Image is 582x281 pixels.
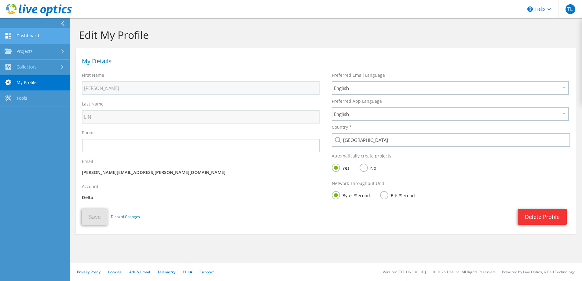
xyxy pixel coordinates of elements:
p: Delta [82,194,320,201]
label: Network Throughput Unit [332,180,384,187]
label: Country * [332,124,352,130]
a: Cookies [108,269,122,275]
h1: My Details [82,58,567,64]
label: Bits/Second [380,191,415,199]
a: Support [199,269,214,275]
a: Telemetry [157,269,175,275]
a: Ads & Email [129,269,150,275]
label: Automatically create projects [332,153,391,159]
li: Version: [TECHNICAL_ID] [383,269,426,275]
label: Account [82,183,98,190]
span: TL [566,4,575,14]
label: Last Name [82,101,104,107]
span: English [334,84,560,92]
h1: Edit My Profile [79,28,570,41]
label: Phone [82,130,95,136]
label: Preferred App Language [332,98,382,104]
label: Yes [332,164,350,171]
svg: \n [527,6,533,12]
label: Email [82,158,93,165]
span: English [334,110,560,118]
a: Privacy Policy [77,269,101,275]
label: Bytes/Second [332,191,370,199]
a: Discard Changes [111,213,140,220]
a: EULA [183,269,192,275]
label: Preferred Email Language [332,72,385,78]
a: Delete Profile [518,209,567,225]
li: Powered by Live Optics, a Dell Technology [502,269,575,275]
label: First Name [82,72,104,78]
li: © 2025 Dell Inc. All Rights Reserved [433,269,495,275]
button: Save [82,209,108,225]
label: No [360,164,376,171]
p: [PERSON_NAME][EMAIL_ADDRESS][PERSON_NAME][DOMAIN_NAME] [82,169,320,176]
